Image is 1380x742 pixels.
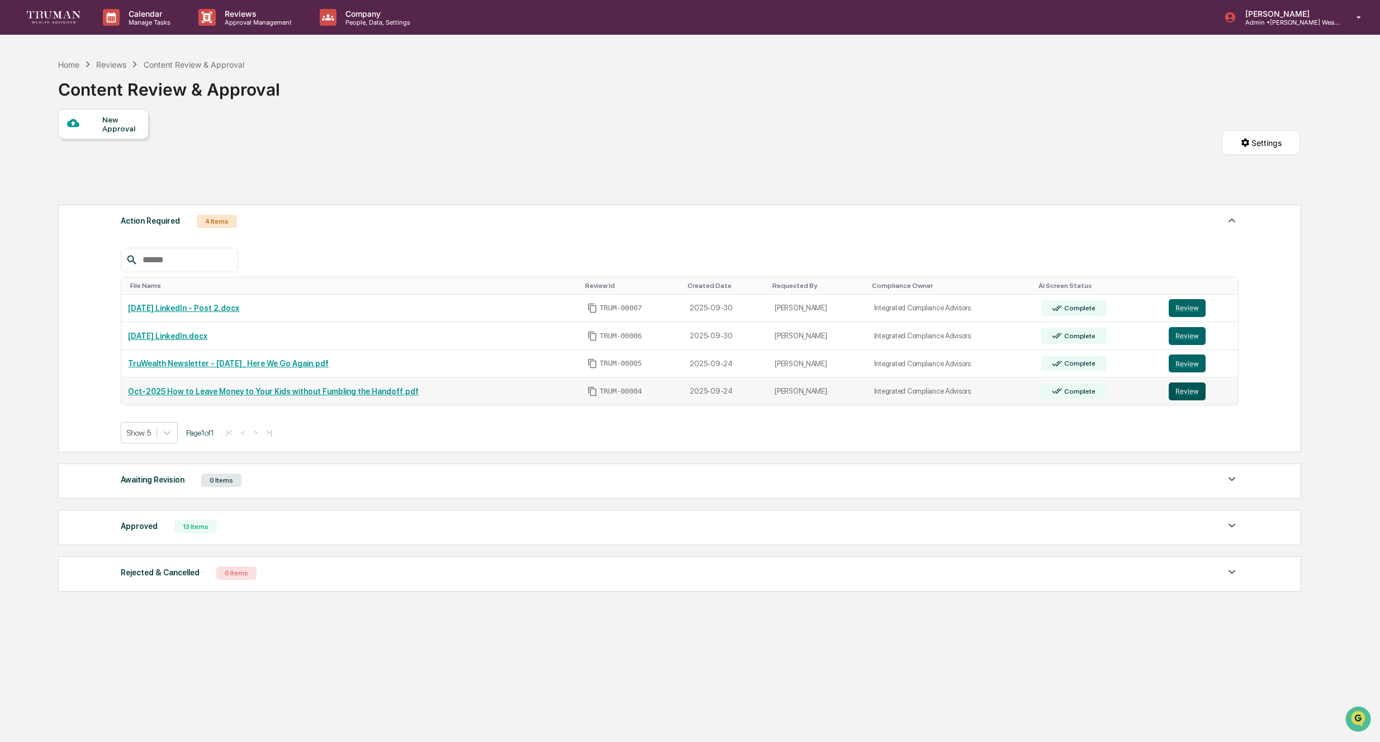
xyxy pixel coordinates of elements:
[92,141,139,152] span: Attestations
[867,350,1034,378] td: Integrated Compliance Advisors
[81,142,90,151] div: 🗄️
[11,163,20,172] div: 🔎
[1062,304,1095,312] div: Complete
[216,9,297,18] p: Reviews
[587,358,597,368] span: Copy Id
[1062,387,1095,395] div: Complete
[600,332,642,341] span: TRUM-00006
[600,387,642,396] span: TRUM-00004
[1169,355,1231,372] a: Review
[1222,130,1300,155] button: Settings
[585,282,679,290] div: Toggle SortBy
[130,282,576,290] div: Toggle SortBy
[1062,332,1095,340] div: Complete
[1062,360,1095,367] div: Complete
[1225,214,1239,227] img: caret
[1225,472,1239,486] img: caret
[263,428,276,437] button: >|
[867,322,1034,350] td: Integrated Compliance Advisors
[336,9,416,18] p: Company
[1225,519,1239,532] img: caret
[587,303,597,313] span: Copy Id
[222,428,235,437] button: |<
[772,282,863,290] div: Toggle SortBy
[683,322,768,350] td: 2025-09-30
[121,214,180,228] div: Action Required
[102,115,140,133] div: New Approval
[1169,299,1206,317] button: Review
[58,60,79,69] div: Home
[1236,18,1340,26] p: Admin • [PERSON_NAME] Wealth
[11,23,203,41] p: How can we help?
[1169,327,1206,345] button: Review
[587,386,597,396] span: Copy Id
[120,9,176,18] p: Calendar
[683,350,768,378] td: 2025-09-24
[22,162,70,173] span: Data Lookup
[38,97,141,106] div: We're available if you need us!
[58,70,280,100] div: Content Review & Approval
[96,60,126,69] div: Reviews
[121,519,158,533] div: Approved
[190,89,203,102] button: Start new chat
[1169,355,1206,372] button: Review
[216,566,257,580] div: 0 Items
[38,86,183,97] div: Start new chat
[237,428,248,437] button: <
[1171,282,1234,290] div: Toggle SortBy
[768,322,867,350] td: [PERSON_NAME]
[144,60,244,69] div: Content Review & Approval
[174,520,217,533] div: 13 Items
[79,189,135,198] a: Powered byPylon
[120,18,176,26] p: Manage Tasks
[687,282,763,290] div: Toggle SortBy
[1169,327,1231,345] a: Review
[128,359,329,368] a: TruWealth Newsletter - [DATE]_ Here We Go Again.pdf
[128,332,207,341] a: [DATE] LinkedIn.docx
[121,472,184,487] div: Awaiting Revision
[186,428,214,437] span: Page 1 of 1
[336,18,416,26] p: People, Data, Settings
[121,565,200,580] div: Rejected & Cancelled
[768,377,867,405] td: [PERSON_NAME]
[1169,382,1206,400] button: Review
[197,215,237,228] div: 4 Items
[7,136,77,157] a: 🖐️Preclearance
[27,11,80,23] img: logo
[1344,705,1374,735] iframe: Open customer support
[128,387,419,396] a: Oct-2025 How to Leave Money to Your Kids without Fumbling the Handoff.pdf
[867,295,1034,323] td: Integrated Compliance Advisors
[600,359,642,368] span: TRUM-00005
[872,282,1030,290] div: Toggle SortBy
[768,350,867,378] td: [PERSON_NAME]
[250,428,261,437] button: >
[683,295,768,323] td: 2025-09-30
[11,86,31,106] img: 1746055101610-c473b297-6a78-478c-a979-82029cc54cd1
[1169,382,1231,400] a: Review
[111,190,135,198] span: Pylon
[1225,565,1239,579] img: caret
[587,331,597,341] span: Copy Id
[128,304,239,313] a: [DATE] LinkedIn - Post 2.docx
[77,136,143,157] a: 🗄️Attestations
[216,18,297,26] p: Approval Management
[1236,9,1340,18] p: [PERSON_NAME]
[22,141,72,152] span: Preclearance
[11,142,20,151] div: 🖐️
[867,377,1034,405] td: Integrated Compliance Advisors
[7,158,75,178] a: 🔎Data Lookup
[1038,282,1158,290] div: Toggle SortBy
[768,295,867,323] td: [PERSON_NAME]
[683,377,768,405] td: 2025-09-24
[600,304,642,313] span: TRUM-00007
[201,474,241,487] div: 0 Items
[1169,299,1231,317] a: Review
